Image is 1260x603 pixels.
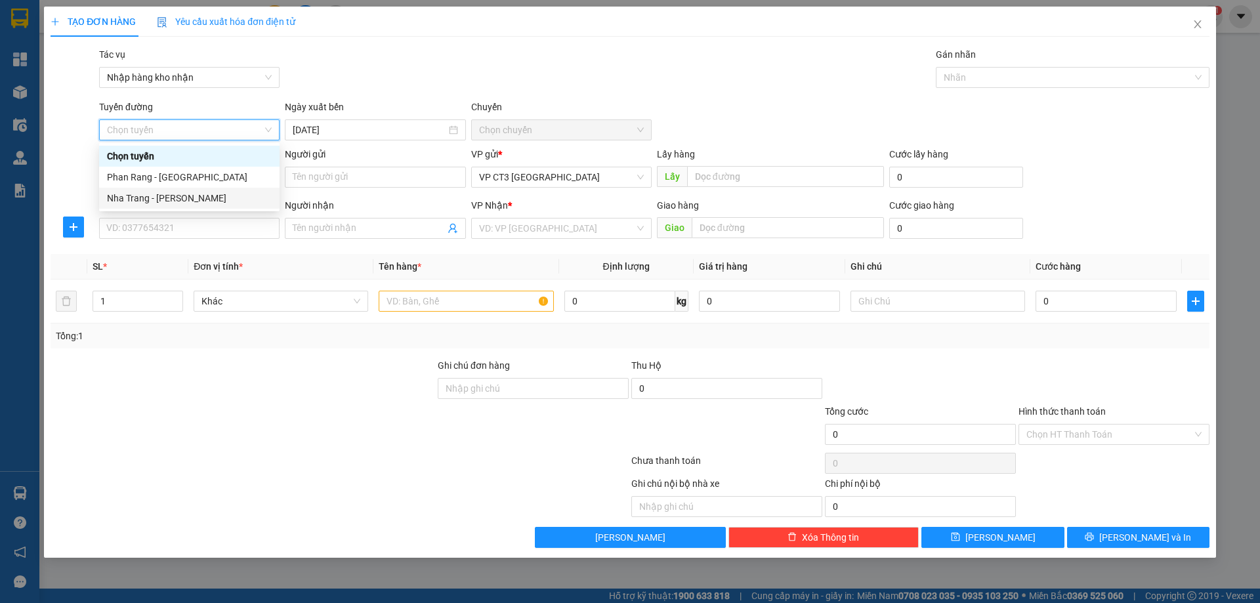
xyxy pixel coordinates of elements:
img: icon [157,17,167,28]
input: Nhập ghi chú [631,496,822,517]
span: Chọn chuyến [479,120,644,140]
span: Khác [201,291,360,311]
button: plus [1187,291,1204,312]
div: Chọn tuyến [107,149,272,163]
input: VD: Bàn, Ghế [379,291,553,312]
div: Phan Rang - Nha Trang [99,167,280,188]
input: 0 [699,291,840,312]
input: Ghi Chú [850,291,1025,312]
span: user-add [448,223,458,234]
span: plus [51,17,60,26]
div: Ghi chú nội bộ nhà xe [631,476,822,496]
div: Tổng: 1 [56,329,486,343]
span: Giá trị hàng [699,261,747,272]
span: Tổng cước [825,406,868,417]
div: Nha Trang - Phan Rang [99,188,280,209]
span: TẠO ĐƠN HÀNG [51,16,136,27]
th: Ghi chú [845,254,1030,280]
span: plus [1188,296,1204,306]
span: SL [93,261,103,272]
div: Chưa thanh toán [630,453,824,476]
button: deleteXóa Thông tin [728,527,919,548]
span: Tên hàng [379,261,421,272]
span: Cước hàng [1036,261,1081,272]
input: Ghi chú đơn hàng [438,378,629,399]
label: Cước giao hàng [889,200,954,211]
span: VP Nhận [471,200,508,211]
span: [PERSON_NAME] và In [1099,530,1191,545]
div: Chuyến [471,100,652,119]
span: printer [1085,532,1094,543]
div: Chọn tuyến [99,146,280,167]
div: Tuyến đường [99,100,280,119]
button: plus [63,217,84,238]
span: Định lượng [603,261,650,272]
span: Xóa Thông tin [802,530,859,545]
input: Cước giao hàng [889,218,1023,239]
input: Dọc đường [692,217,884,238]
span: kg [675,291,688,312]
button: printer[PERSON_NAME] và In [1067,527,1209,548]
div: Nha Trang - [PERSON_NAME] [107,191,272,205]
span: [PERSON_NAME] [595,530,665,545]
span: [PERSON_NAME] [965,530,1036,545]
span: Giao hàng [657,200,699,211]
span: Yêu cầu xuất hóa đơn điện tử [157,16,295,27]
button: [PERSON_NAME] [535,527,726,548]
span: close [1192,19,1203,30]
label: Gán nhãn [936,49,976,60]
span: Giao [657,217,692,238]
div: Ngày xuất bến [285,100,465,119]
span: Đơn vị tính [194,261,243,272]
label: Cước lấy hàng [889,149,948,159]
div: VP gửi [471,147,652,161]
div: Người gửi [285,147,465,161]
span: save [951,532,960,543]
span: delete [787,532,797,543]
span: plus [64,222,83,232]
input: Dọc đường [687,166,884,187]
span: VP CT3 Nha Trang [479,167,644,187]
button: save[PERSON_NAME] [921,527,1064,548]
span: Lấy hàng [657,149,695,159]
input: 11/09/2025 [293,123,446,137]
span: Thu Hộ [631,360,661,371]
span: Lấy [657,166,687,187]
input: Cước lấy hàng [889,167,1023,188]
label: Tác vụ [99,49,125,60]
div: Chi phí nội bộ [825,476,1016,496]
label: Hình thức thanh toán [1018,406,1106,417]
div: Người nhận [285,198,465,213]
button: delete [56,291,77,312]
button: Close [1179,7,1216,43]
span: Nhập hàng kho nhận [107,68,272,87]
label: Ghi chú đơn hàng [438,360,510,371]
span: Chọn tuyến [107,120,272,140]
div: Phan Rang - [GEOGRAPHIC_DATA] [107,170,272,184]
